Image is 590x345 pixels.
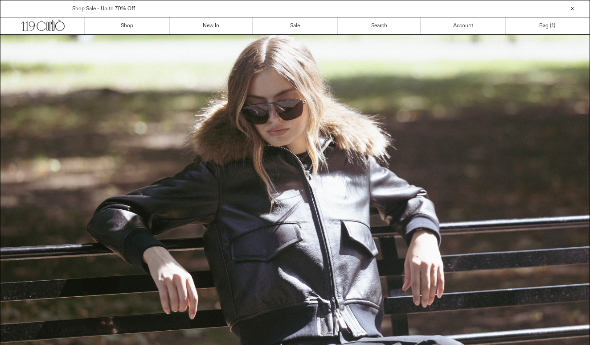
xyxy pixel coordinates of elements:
[85,17,169,34] a: Shop
[552,22,555,30] span: )
[337,17,422,34] a: Search
[505,17,590,34] a: Bag ()
[72,5,135,12] a: Shop Sale - Up to 70% Off
[421,17,505,34] a: Account
[169,17,254,34] a: New In
[253,17,337,34] a: Sale
[552,22,553,29] span: 1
